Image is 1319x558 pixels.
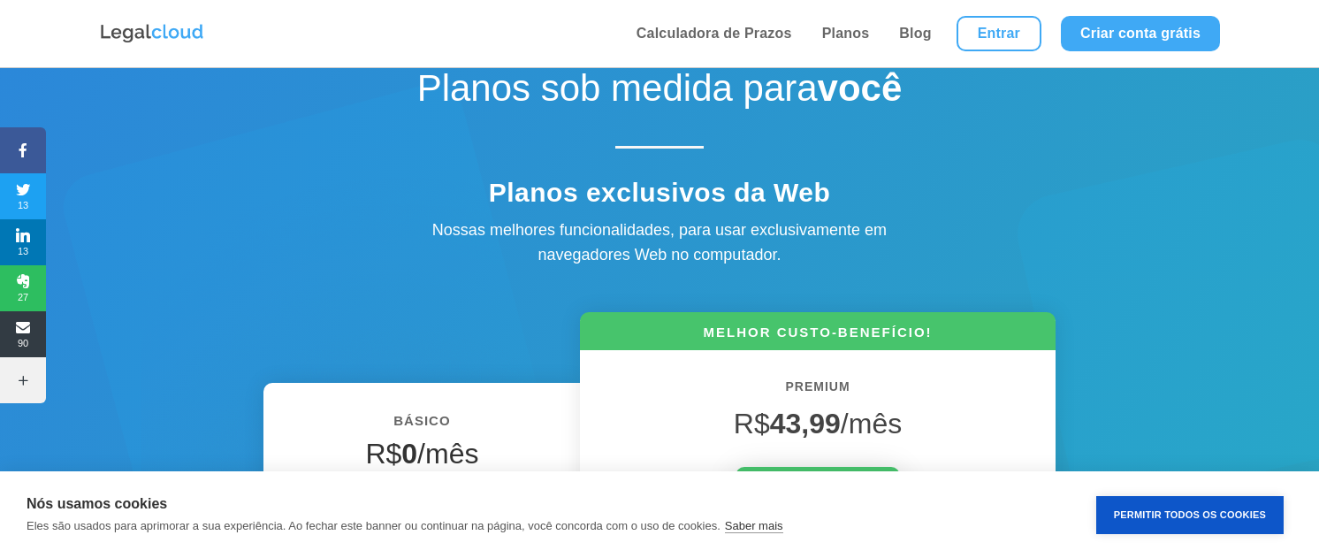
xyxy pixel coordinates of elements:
[27,496,167,511] strong: Nós usamos cookies
[1096,496,1284,534] button: Permitir Todos os Cookies
[290,409,553,441] h6: BÁSICO
[401,438,417,470] strong: 0
[770,408,841,440] strong: 43,99
[606,377,1028,407] h6: PREMIUM
[957,16,1041,51] a: Entrar
[818,67,903,109] strong: você
[350,177,969,218] h4: Planos exclusivos da Web
[290,437,553,479] h4: R$ /mês
[734,408,902,440] span: R$ /mês
[99,22,205,45] img: Logo da Legalcloud
[27,519,720,532] p: Eles são usados para aprimorar a sua experiência. Ao fechar este banner ou continuar na página, v...
[1061,16,1220,51] a: Criar conta grátis
[725,519,783,533] a: Saber mais
[350,66,969,119] h1: Planos sob medida para
[394,218,925,269] div: Nossas melhores funcionalidades, para usar exclusivamente em navegadores Web no computador.
[736,467,900,515] a: Testar Grátis
[580,323,1055,350] h6: MELHOR CUSTO-BENEFÍCIO!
